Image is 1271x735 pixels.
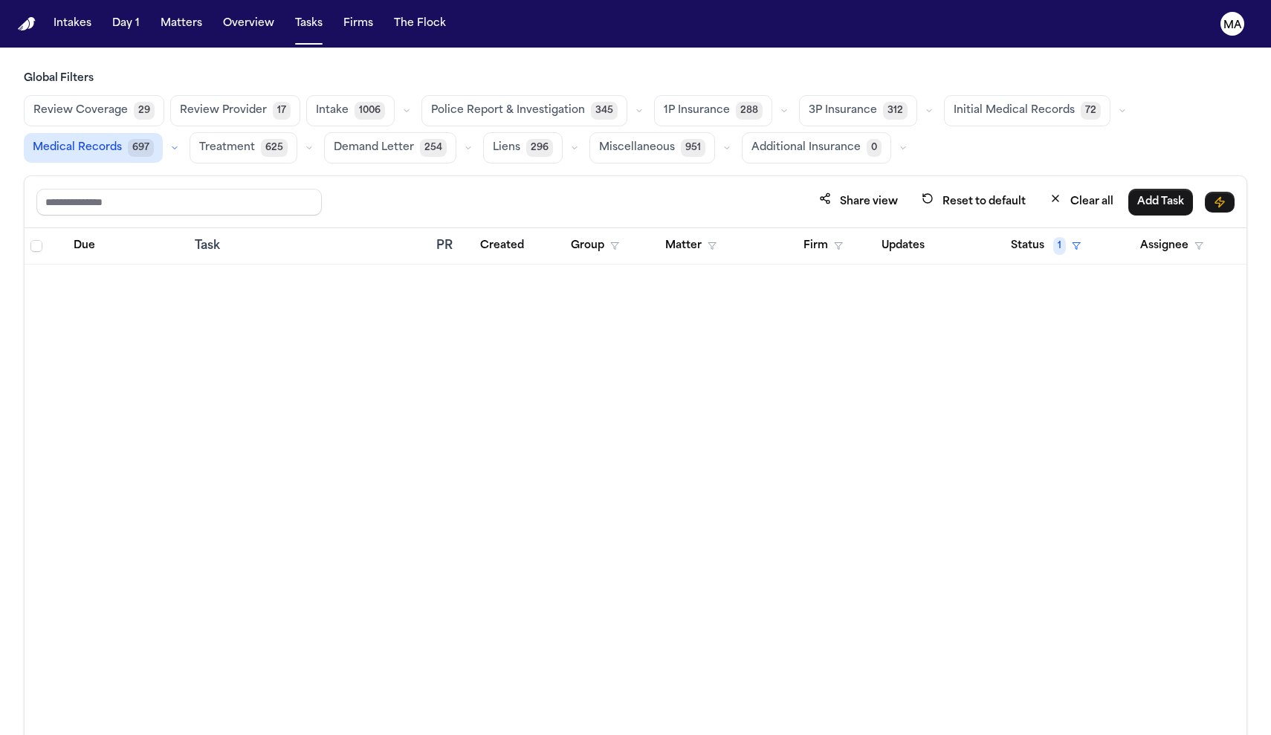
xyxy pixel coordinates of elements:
[33,103,128,118] span: Review Coverage
[24,95,164,126] button: Review Coverage29
[1223,20,1242,30] text: MA
[316,103,349,118] span: Intake
[170,95,300,126] button: Review Provider17
[65,233,104,259] button: Due
[1128,189,1193,216] button: Add Task
[1081,102,1101,120] span: 72
[589,132,715,163] button: Miscellaneous951
[33,140,122,155] span: Medical Records
[873,233,934,259] button: Updates
[493,140,520,155] span: Liens
[106,10,146,37] button: Day 1
[591,102,618,120] span: 345
[334,140,414,155] span: Demand Letter
[526,139,553,157] span: 296
[324,132,456,163] button: Demand Letter254
[681,139,705,157] span: 951
[810,188,907,216] button: Share view
[128,139,154,157] span: 697
[420,139,447,157] span: 254
[421,95,627,126] button: Police Report & Investigation345
[199,140,255,155] span: Treatment
[261,139,288,157] span: 625
[795,233,852,259] button: Firm
[954,103,1075,118] span: Initial Medical Records
[1041,188,1122,216] button: Clear all
[664,103,730,118] span: 1P Insurance
[913,188,1035,216] button: Reset to default
[180,103,267,118] span: Review Provider
[355,102,385,120] span: 1006
[1053,237,1066,255] span: 1
[190,132,297,163] button: Treatment625
[18,17,36,31] img: Finch Logo
[867,139,882,157] span: 0
[289,10,329,37] button: Tasks
[799,95,917,126] button: 3P Insurance312
[736,102,763,120] span: 288
[431,103,585,118] span: Police Report & Investigation
[599,140,675,155] span: Miscellaneous
[809,103,877,118] span: 3P Insurance
[742,132,891,163] button: Additional Insurance0
[883,102,908,120] span: 312
[656,233,725,259] button: Matter
[273,102,291,120] span: 17
[306,95,395,126] button: Intake1006
[388,10,452,37] button: The Flock
[48,10,97,37] button: Intakes
[944,95,1110,126] button: Initial Medical Records72
[751,140,861,155] span: Additional Insurance
[155,10,208,37] button: Matters
[337,10,379,37] button: Firms
[654,95,772,126] button: 1P Insurance288
[562,233,628,259] button: Group
[1131,233,1212,259] button: Assignee
[24,71,1247,86] h3: Global Filters
[471,233,533,259] button: Created
[436,237,459,255] div: PR
[1205,192,1235,213] button: Immediate Task
[18,17,36,31] a: Home
[1002,233,1090,259] button: Status1
[24,133,163,163] button: Medical Records697
[483,132,563,163] button: Liens296
[134,102,155,120] span: 29
[217,10,280,37] button: Overview
[195,237,424,255] div: Task
[30,240,42,252] span: Select all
